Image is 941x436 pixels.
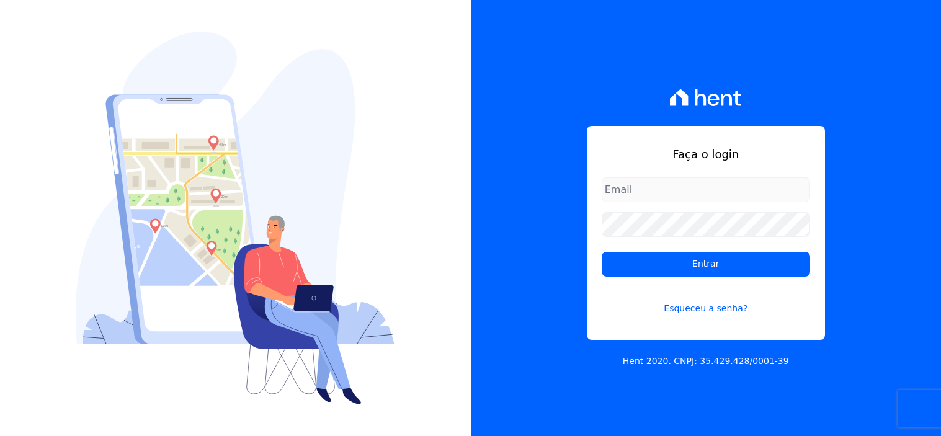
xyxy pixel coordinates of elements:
[602,146,810,162] h1: Faça o login
[623,355,789,368] p: Hent 2020. CNPJ: 35.429.428/0001-39
[76,32,395,404] img: Login
[602,252,810,277] input: Entrar
[602,177,810,202] input: Email
[602,287,810,315] a: Esqueceu a senha?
